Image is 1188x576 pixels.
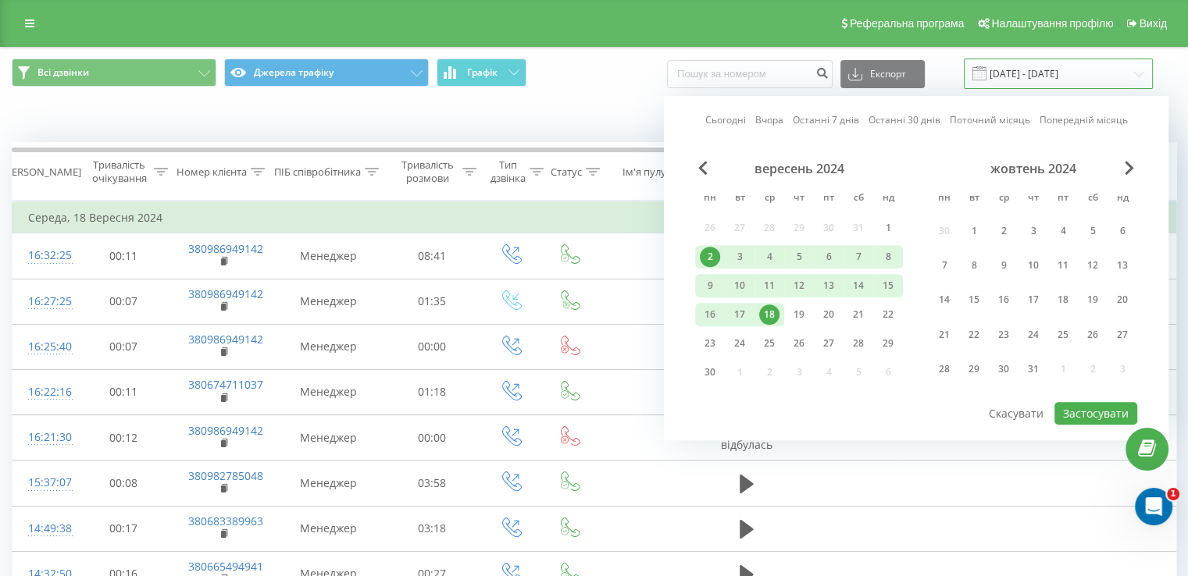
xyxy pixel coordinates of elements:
div: 13 [1112,255,1133,276]
div: 5 [1083,221,1103,241]
div: пн 2 вер 2024 р. [695,245,725,268]
div: Тривалість очікування [88,158,150,185]
div: сб 19 жовт 2024 р. [1078,286,1108,315]
div: 30 [994,359,1014,379]
td: Менеджер [274,506,384,551]
button: Застосувати [1054,402,1137,425]
button: Всі дзвінки [12,59,216,87]
div: 7 [848,247,869,267]
abbr: понеділок [933,187,956,211]
div: 30 [700,362,720,382]
span: Next Month [1125,161,1134,175]
div: 15:37:07 [28,468,59,498]
a: Сьогодні [705,113,746,128]
span: Вихід [1140,17,1167,30]
abbr: субота [847,187,870,211]
div: 19 [1083,290,1103,311]
div: 13 [819,276,839,296]
div: Ім'я пулу [623,165,666,179]
div: нд 6 жовт 2024 р. [1108,216,1137,245]
div: ср 30 жовт 2024 р. [989,355,1019,384]
td: 00:00 [384,324,481,369]
div: 26 [789,333,809,354]
div: 9 [994,255,1014,276]
div: 28 [934,359,954,379]
a: Попередній місяць [1040,113,1128,128]
td: 00:07 [75,279,173,324]
div: 15 [964,290,984,311]
div: пн 9 вер 2024 р. [695,274,725,297]
div: пн 21 жовт 2024 р. [929,320,959,349]
div: чт 24 жовт 2024 р. [1019,320,1048,349]
td: 08:41 [384,233,481,279]
div: пт 20 вер 2024 р. [814,303,844,326]
div: нд 22 вер 2024 р. [873,303,903,326]
div: пт 11 жовт 2024 р. [1048,251,1078,280]
div: 3 [1023,221,1044,241]
a: 380683389963 [188,514,263,528]
td: 01:18 [384,369,481,414]
div: 27 [819,333,839,354]
td: 00:00 [384,415,481,460]
div: 6 [819,247,839,267]
div: ср 4 вер 2024 р. [755,245,784,268]
button: Джерела трафіку [224,59,429,87]
div: Статус [551,165,582,179]
div: 12 [1083,255,1103,276]
input: Пошук за номером [667,60,833,88]
div: чт 10 жовт 2024 р. [1019,251,1048,280]
a: Вчора [755,113,783,128]
div: чт 26 вер 2024 р. [784,332,814,355]
abbr: неділя [876,187,900,211]
div: 18 [1053,290,1073,311]
div: 24 [730,333,750,354]
div: 8 [964,255,984,276]
div: сб 28 вер 2024 р. [844,332,873,355]
div: нд 1 вер 2024 р. [873,216,903,240]
div: 16:22:16 [28,377,59,407]
div: сб 5 жовт 2024 р. [1078,216,1108,245]
abbr: четвер [787,187,811,211]
div: сб 26 жовт 2024 р. [1078,320,1108,349]
div: 11 [759,276,780,296]
div: 4 [1053,221,1073,241]
div: пт 25 жовт 2024 р. [1048,320,1078,349]
div: пн 16 вер 2024 р. [695,303,725,326]
div: ср 2 жовт 2024 р. [989,216,1019,245]
div: 1 [878,218,898,238]
div: 16 [700,304,720,325]
div: 16:32:25 [28,240,59,271]
div: 8 [878,247,898,267]
td: Менеджер [274,279,384,324]
div: пт 18 жовт 2024 р. [1048,286,1078,315]
a: 380665494941 [188,559,263,574]
div: 16:21:30 [28,422,59,453]
span: Розмова не відбулась [716,423,777,452]
abbr: неділя [1111,187,1134,211]
div: 14:49:38 [28,514,59,544]
div: сб 21 вер 2024 р. [844,303,873,326]
div: 16 [994,290,1014,311]
a: 380986949142 [188,423,263,438]
button: Скасувати [980,402,1052,425]
div: чт 5 вер 2024 р. [784,245,814,268]
div: нд 27 жовт 2024 р. [1108,320,1137,349]
div: чт 12 вер 2024 р. [784,274,814,297]
td: 03:18 [384,506,481,551]
div: 4 [759,247,780,267]
div: 23 [994,325,1014,345]
div: 21 [848,304,869,325]
div: вт 17 вер 2024 р. [725,303,755,326]
div: сб 12 жовт 2024 р. [1078,251,1108,280]
abbr: субота [1081,187,1104,211]
div: 26 [1083,325,1103,345]
button: Графік [437,59,526,87]
div: 6 [1112,221,1133,241]
div: 17 [1023,290,1044,311]
div: 3 [730,247,750,267]
td: 00:11 [75,233,173,279]
div: вт 10 вер 2024 р. [725,274,755,297]
span: Графік [467,67,498,78]
div: 15 [878,276,898,296]
a: Поточний місяць [950,113,1030,128]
